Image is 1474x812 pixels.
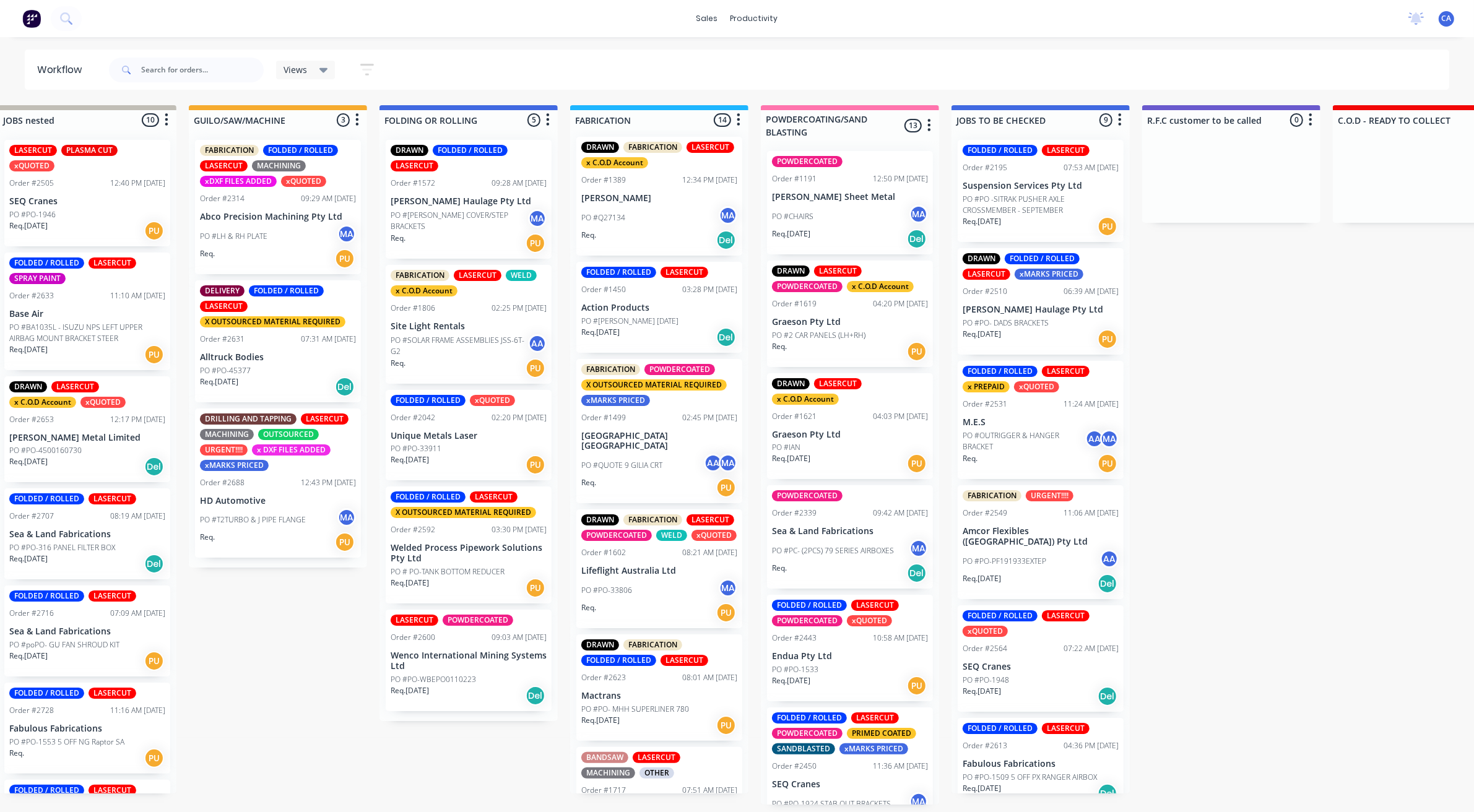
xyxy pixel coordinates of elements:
[141,58,264,82] input: Search for orders...
[963,269,1010,280] div: LASERCUT
[391,210,528,232] p: PO #[PERSON_NAME] COVER/STEP BRACKETS
[9,344,48,355] p: Req. [DATE]
[1098,217,1117,236] div: PU
[526,578,545,598] div: PU
[963,417,1119,428] p: M.E.S
[576,359,742,504] div: FABRICATIONPOWDERCOATEDX OUTSOURCED MATERIAL REQUIREDxMARKS PRICEDOrder #149902:45 PM [DATE][GEOG...
[581,267,656,278] div: FOLDED / ROLLED
[335,377,355,397] div: Del
[9,145,57,156] div: LASERCUT
[526,455,545,475] div: PU
[873,633,928,644] div: 10:58 AM [DATE]
[963,329,1001,340] p: Req. [DATE]
[492,178,547,189] div: 09:28 AM [DATE]
[195,280,361,402] div: DELIVERYFOLDED / ROLLEDLASERCUTX OUTSOURCED MATERIAL REQUIREDOrder #263107:31 AM [DATE]Alltruck B...
[581,585,632,596] p: PO #PO-33806
[772,430,928,440] p: Graeson Pty Ltd
[1442,13,1452,24] span: CA
[581,460,662,471] p: PO #QUOTE 9 GILIA CRT
[847,615,892,626] div: xQUOTED
[9,590,84,602] div: FOLDED / ROLLED
[772,526,928,537] p: Sea & Land Fabrications
[1098,574,1117,594] div: Del
[51,381,99,392] div: LASERCUT
[443,615,513,626] div: POWDERCOATED
[623,142,682,153] div: FABRICATION
[656,530,687,541] div: WELD
[661,267,708,278] div: LASERCUT
[963,253,1000,264] div: DRAWN
[581,379,727,391] div: X OUTSOURCED MATERIAL REQUIRED
[391,524,435,535] div: Order #2592
[719,454,737,472] div: MA
[391,431,547,441] p: Unique Metals Laser
[1042,145,1090,156] div: LASERCUT
[907,229,927,249] div: Del
[200,334,245,345] div: Order #2631
[110,608,165,619] div: 07:09 AM [DATE]
[682,175,737,186] div: 12:34 PM [DATE]
[576,509,742,628] div: DRAWNFABRICATIONLASERCUTPOWDERCOATEDWELDxQUOTEDOrder #160208:21 AM [DATE]Lifeflight Australia Ltd...
[9,511,54,522] div: Order #2707
[9,529,165,540] p: Sea & Land Fabrications
[772,600,847,611] div: FOLDED / ROLLED
[4,140,170,246] div: LASERCUTPLASMA CUTxQUOTEDOrder #250512:40 PM [DATE]SEQ CranesPO #PO-1946Req.[DATE]PU
[963,662,1119,672] p: SEQ Cranes
[963,194,1119,216] p: PO #PO -SITRAK PUSHER AXLE CROSSMEMBER - SEPTEMBER
[4,376,170,483] div: DRAWNLASERCUTx C.O.D AccountxQUOTEDOrder #265312:17 PM [DATE][PERSON_NAME] Metal LimitedPO #PO-45...
[4,585,170,676] div: FOLDED / ROLLEDLASERCUTOrder #271607:09 AM [DATE]Sea & Land FabricationsPO #poPO- GU FAN SHROUD K...
[9,456,48,467] p: Req. [DATE]
[9,553,48,564] p: Req. [DATE]
[963,399,1007,410] div: Order #2531
[772,507,817,519] div: Order #2339
[873,298,928,309] div: 04:20 PM [DATE]
[526,233,545,253] div: PU
[337,508,356,527] div: MA
[9,397,76,408] div: x C.O.D Account
[9,220,48,231] p: Req. [DATE]
[144,221,164,241] div: PU
[581,316,678,327] p: PO #[PERSON_NAME] [DATE]
[963,181,1119,191] p: Suspension Services Pty Ltd
[89,257,136,269] div: LASERCUT
[391,650,547,672] p: Wenco International Mining Systems Ltd
[907,342,927,361] div: PU
[89,493,136,504] div: LASERCUT
[200,429,254,440] div: MACHINING
[772,330,865,341] p: PO #2 CAR PANELS (LH+RH)
[528,209,547,228] div: MA
[200,193,245,204] div: Order #2314
[772,394,839,405] div: x C.O.D Account
[963,526,1119,547] p: Amcor Flexibles ([GEOGRAPHIC_DATA]) Pty Ltd
[767,485,933,589] div: POWDERCOATEDOrder #233909:42 AM [DATE]Sea & Land FabricationsPO #PC- (2PCS) 79 SERIES AIRBOXESMAR...
[661,655,708,666] div: LASERCUT
[772,411,817,422] div: Order #1621
[200,301,248,312] div: LASERCUT
[958,361,1124,480] div: FOLDED / ROLLEDLASERCUTx PREPAIDxQUOTEDOrder #253111:24 AM [DATE]M.E.SPO #OUTRIGGER & HANGER BRAC...
[391,566,505,577] p: PO # PO-TANK BOTTOM REDUCER
[682,284,737,295] div: 03:28 PM [DATE]
[772,545,894,556] p: PO #PC- (2PCS) 79 SERIES AIRBOXES
[772,281,843,292] div: POWDERCOATED
[963,675,1009,686] p: PO #PO-1948
[391,507,536,518] div: X OUTSOURCED MATERIAL REQUIRED
[581,157,648,168] div: x C.O.D Account
[958,248,1124,355] div: DRAWNFOLDED / ROLLEDLASERCUTxMARKS PRICEDOrder #251006:39 AM [DATE][PERSON_NAME] Haulage Pty LtdP...
[281,176,326,187] div: xQUOTED
[492,524,547,535] div: 03:30 PM [DATE]
[814,378,862,389] div: LASERCUT
[958,605,1124,712] div: FOLDED / ROLLEDLASERCUTxQUOTEDOrder #256407:22 AM [DATE]SEQ CranesPO #PO-1948Req.[DATE]Del
[110,511,165,522] div: 08:19 AM [DATE]
[851,600,899,611] div: LASERCUT
[1064,286,1119,297] div: 06:39 AM [DATE]
[433,145,508,156] div: FOLDED / ROLLED
[873,173,928,184] div: 12:50 PM [DATE]
[581,364,640,375] div: FABRICATION
[200,231,267,242] p: PO #LH & RH PLATE
[263,145,338,156] div: FOLDED / ROLLED
[301,193,356,204] div: 09:29 AM [DATE]
[682,412,737,423] div: 02:45 PM [DATE]
[716,327,736,347] div: Del
[1098,329,1117,349] div: PU
[682,547,737,558] div: 08:21 AM [DATE]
